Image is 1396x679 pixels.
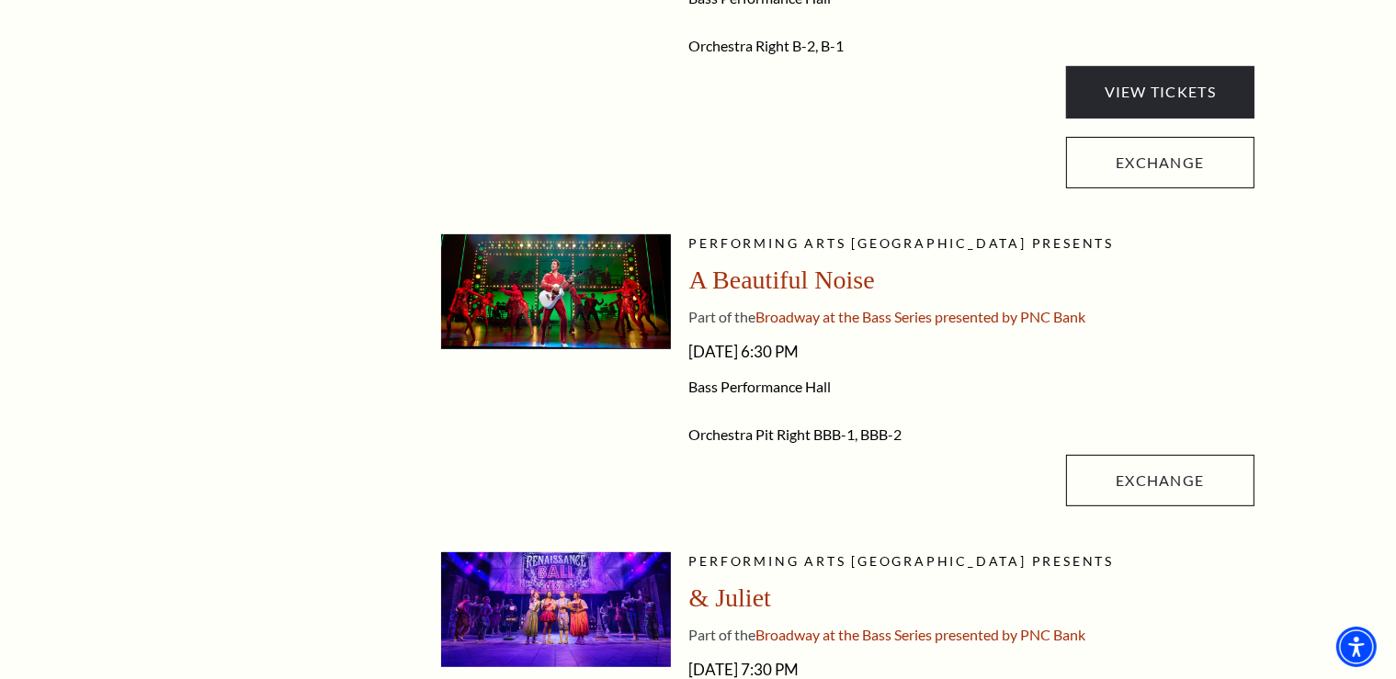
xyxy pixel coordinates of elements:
a: Exchange [1066,137,1254,188]
span: A Beautiful Noise [689,266,875,294]
div: Accessibility Menu [1336,627,1377,667]
span: Performing Arts [GEOGRAPHIC_DATA] presents [689,235,1115,251]
span: B-2, B-1 [793,37,845,54]
span: Part of the [689,308,756,325]
span: Broadway at the Bass Series presented by PNC Bank [756,308,1086,325]
a: View Tickets [1066,66,1254,118]
span: Performing Arts [GEOGRAPHIC_DATA] presents [689,553,1115,569]
span: & Juliet [689,583,771,612]
span: Broadway at the Bass Series presented by PNC Bank [756,626,1086,643]
span: Orchestra Pit Right [689,425,811,443]
span: [DATE] 6:30 PM [689,337,1254,367]
span: BBB-1, BBB-2 [814,425,902,443]
img: abn-pdp_desktop-1600x800.jpg [441,234,671,349]
span: Orchestra Right [689,37,790,54]
span: Part of the [689,626,756,643]
a: Exchange [1066,455,1254,506]
img: jul-pdp_desktop-1600x800.jpg [441,552,671,667]
span: Bass Performance Hall [689,378,1254,396]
